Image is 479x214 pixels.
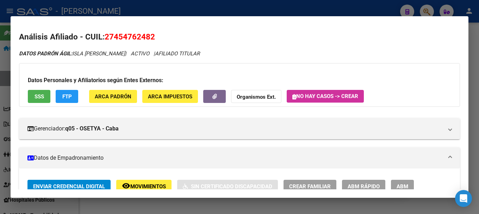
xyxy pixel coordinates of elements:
[397,183,408,190] span: ABM
[177,180,278,193] button: Sin Certificado Discapacidad
[130,183,166,190] span: Movimientos
[289,183,331,190] span: Crear Familiar
[287,90,364,103] button: No hay casos -> Crear
[33,183,105,190] span: Enviar Credencial Digital
[148,93,192,100] span: ARCA Impuestos
[231,90,281,103] button: Organismos Ext.
[292,93,358,99] span: No hay casos -> Crear
[35,93,44,100] span: SSS
[122,182,130,190] mat-icon: remove_red_eye
[155,50,200,57] span: AFILIADO TITULAR
[142,90,198,103] button: ARCA Impuestos
[342,180,385,193] button: ABM Rápido
[284,180,336,193] button: Crear Familiar
[455,190,472,207] div: Open Intercom Messenger
[391,180,414,193] button: ABM
[27,124,443,133] mat-panel-title: Gerenciador:
[27,180,111,193] button: Enviar Credencial Digital
[348,183,380,190] span: ABM Rápido
[19,118,460,139] mat-expansion-panel-header: Gerenciador:q05 - OSETYA - Caba
[237,94,276,100] strong: Organismos Ext.
[95,93,131,100] span: ARCA Padrón
[27,154,443,162] mat-panel-title: Datos de Empadronamiento
[19,50,72,57] strong: DATOS PADRÓN ÁGIL:
[89,90,137,103] button: ARCA Padrón
[105,32,155,41] span: 27454762482
[65,124,119,133] strong: q05 - OSETYA - Caba
[19,31,460,43] h2: Análisis Afiliado - CUIL:
[19,50,200,57] i: | ACTIVO |
[116,180,172,193] button: Movimientos
[19,147,460,169] mat-expansion-panel-header: Datos de Empadronamiento
[19,50,125,57] span: ISLA [PERSON_NAME]
[191,183,272,190] span: Sin Certificado Discapacidad
[62,93,72,100] span: FTP
[28,90,50,103] button: SSS
[28,76,451,85] h3: Datos Personales y Afiliatorios según Entes Externos:
[56,90,78,103] button: FTP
